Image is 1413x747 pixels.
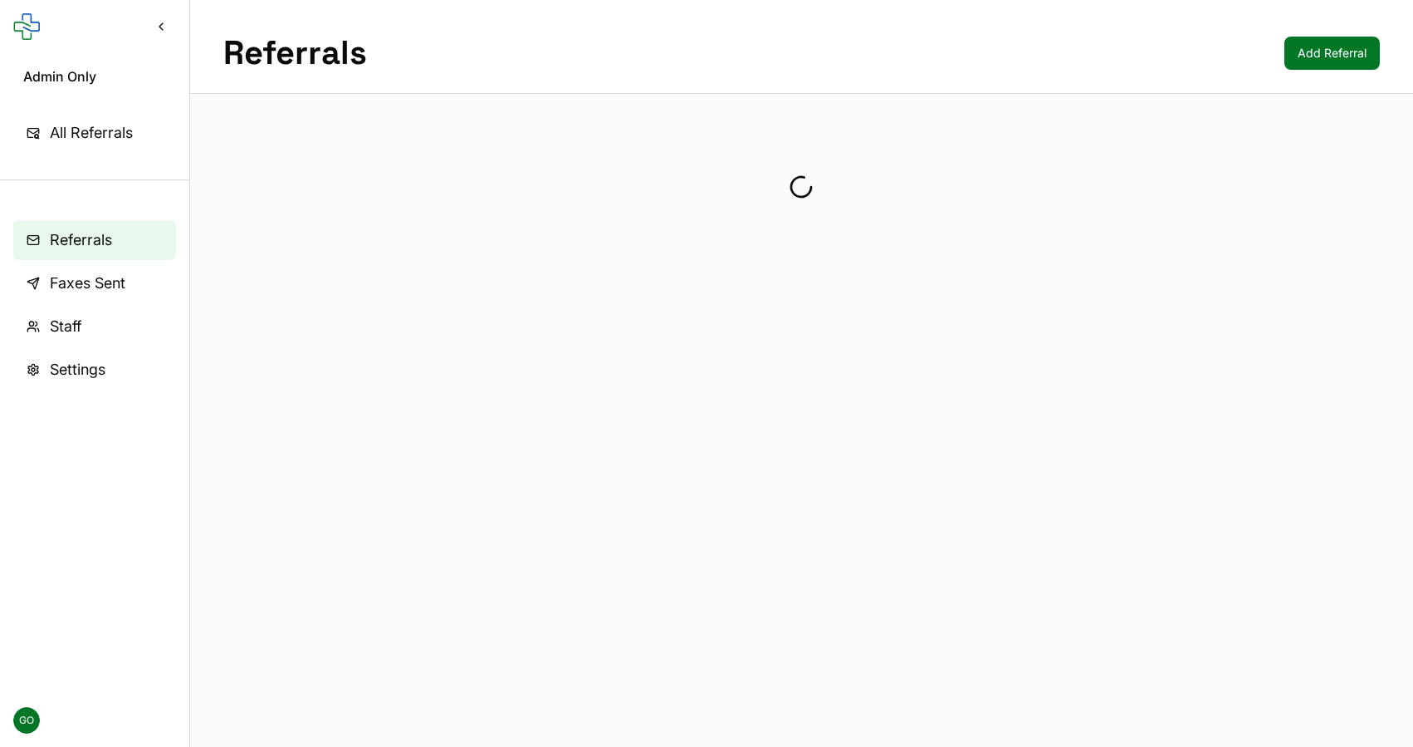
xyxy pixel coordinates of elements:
a: All Referrals [13,113,176,153]
button: Collapse sidebar [146,12,176,42]
span: All Referrals [50,121,133,145]
a: Add Referral [1284,37,1380,70]
span: Staff [50,315,81,338]
span: GO [13,707,40,734]
span: Referrals [50,229,112,252]
a: Settings [13,350,176,390]
span: Settings [50,358,105,381]
span: Admin Only [23,66,166,86]
a: Staff [13,307,176,346]
a: Faxes Sent [13,263,176,303]
a: Referrals [13,220,176,260]
span: Faxes Sent [50,272,125,295]
h1: Referrals [223,33,367,73]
